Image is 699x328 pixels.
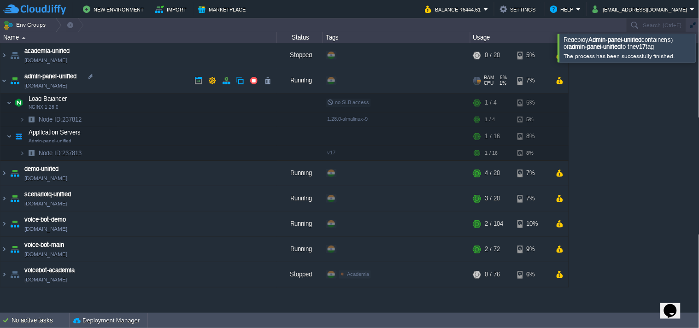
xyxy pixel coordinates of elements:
img: AMDAwAAAACH5BAEAAAAALAAAAAABAAEAAAICRAEAOw== [0,68,8,93]
div: 5% [517,43,547,68]
div: 0 / 76 [485,262,500,287]
span: CPU [484,81,494,86]
div: 7% [517,68,547,93]
button: Balance ₹6444.61 [425,4,484,15]
img: AMDAwAAAACH5BAEAAAAALAAAAAABAAEAAAICRAEAOw== [0,186,8,211]
div: 2 / 104 [485,211,503,236]
div: 1 / 16 [485,146,498,160]
img: AMDAwAAAACH5BAEAAAAALAAAAAABAAEAAAICRAEAOw== [0,161,8,186]
span: v17 [327,150,335,155]
span: 237813 [38,149,83,157]
a: scenarioiq-unified [24,190,71,199]
div: 1 / 4 [485,112,495,127]
img: AMDAwAAAACH5BAEAAAAALAAAAAABAAEAAAICRAEAOw== [19,112,25,127]
img: AMDAwAAAACH5BAEAAAAALAAAAAABAAEAAAICRAEAOw== [8,262,21,287]
img: AMDAwAAAACH5BAEAAAAALAAAAAABAAEAAAICRAEAOw== [8,68,21,93]
img: AMDAwAAAACH5BAEAAAAALAAAAAABAAEAAAICRAEAOw== [8,43,21,68]
button: Import [155,4,190,15]
div: 3 / 20 [485,186,500,211]
a: [DOMAIN_NAME] [24,56,67,65]
img: AMDAwAAAACH5BAEAAAAALAAAAAABAAEAAAICRAEAOw== [8,211,21,236]
span: 1% [498,81,507,86]
img: AMDAwAAAACH5BAEAAAAALAAAAAABAAEAAAICRAEAOw== [12,94,25,112]
a: Node ID:237813 [38,149,83,157]
div: Stopped [277,43,323,68]
a: demo-unified [24,164,59,174]
div: 0 / 20 [485,43,500,68]
img: AMDAwAAAACH5BAEAAAAALAAAAAABAAEAAAICRAEAOw== [25,112,38,127]
div: 7% [517,186,547,211]
div: 5% [517,112,547,127]
div: Running [277,211,323,236]
a: [DOMAIN_NAME] [24,199,67,208]
span: NGINX 1.28.0 [29,105,59,110]
img: AMDAwAAAACH5BAEAAAAALAAAAAABAAEAAAICRAEAOw== [6,127,12,146]
span: Admin-panel-unified [29,138,71,144]
div: Running [277,161,323,186]
div: 4 / 20 [485,161,500,186]
a: voicebot-academia [24,266,75,275]
span: no SLB access [327,100,369,105]
a: voice-bot-demo [24,215,66,224]
img: CloudJiffy [3,4,66,15]
a: academia-unified [24,47,70,56]
img: AMDAwAAAACH5BAEAAAAALAAAAAABAAEAAAICRAEAOw== [8,237,21,262]
iframe: chat widget [660,291,690,319]
button: Marketplace [198,4,248,15]
a: admin-panel-unified [24,72,76,81]
img: AMDAwAAAACH5BAEAAAAALAAAAAABAAEAAAICRAEAOw== [8,186,21,211]
a: Application ServersAdmin-panel-unified [28,129,82,136]
div: 10% [517,211,547,236]
a: [DOMAIN_NAME] [24,174,67,183]
span: RAM [484,75,494,81]
span: Node ID: [39,116,62,123]
span: Load Balancer [28,95,68,103]
img: AMDAwAAAACH5BAEAAAAALAAAAAABAAEAAAICRAEAOw== [0,262,8,287]
span: 5% [498,75,507,81]
div: 9% [517,237,547,262]
b: admin-panel-unified [569,43,621,50]
a: Load BalancerNGINX 1.28.0 [28,95,68,102]
a: [DOMAIN_NAME] [24,275,67,284]
span: Application Servers [28,129,82,136]
div: No active tasks [12,313,69,328]
img: AMDAwAAAACH5BAEAAAAALAAAAAABAAEAAAICRAEAOw== [0,211,8,236]
span: Node ID: [39,150,62,157]
div: 8% [517,146,547,160]
div: 5% [517,94,547,112]
div: 1 / 16 [485,127,500,146]
a: [DOMAIN_NAME] [24,81,67,90]
div: Usage [471,32,568,43]
button: Help [550,4,576,15]
img: AMDAwAAAACH5BAEAAAAALAAAAAABAAEAAAICRAEAOw== [8,161,21,186]
span: 1.28.0-almalinux-9 [327,116,368,122]
div: 2 / 72 [485,237,500,262]
div: Running [277,186,323,211]
div: Status [277,32,323,43]
div: The process has been successfully finished. [564,53,693,60]
img: AMDAwAAAACH5BAEAAAAALAAAAAABAAEAAAICRAEAOw== [12,127,25,146]
b: Admin-panel-unified [589,36,642,43]
img: AMDAwAAAACH5BAEAAAAALAAAAAABAAEAAAICRAEAOw== [25,146,38,160]
img: AMDAwAAAACH5BAEAAAAALAAAAAABAAEAAAICRAEAOw== [0,43,8,68]
button: Settings [500,4,539,15]
img: AMDAwAAAACH5BAEAAAAALAAAAAABAAEAAAICRAEAOw== [19,146,25,160]
div: Running [277,237,323,262]
span: 237812 [38,116,83,123]
div: Tags [323,32,470,43]
img: AMDAwAAAACH5BAEAAAAALAAAAAABAAEAAAICRAEAOw== [0,237,8,262]
div: Stopped [277,262,323,287]
span: Academia [347,271,369,277]
button: Env Groups [3,18,49,31]
div: 6% [517,262,547,287]
div: Running [277,68,323,93]
button: New Environment [83,4,147,15]
img: AMDAwAAAACH5BAEAAAAALAAAAAABAAEAAAICRAEAOw== [6,94,12,112]
a: [DOMAIN_NAME] [24,250,67,259]
span: voice-bot-main [24,240,64,250]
